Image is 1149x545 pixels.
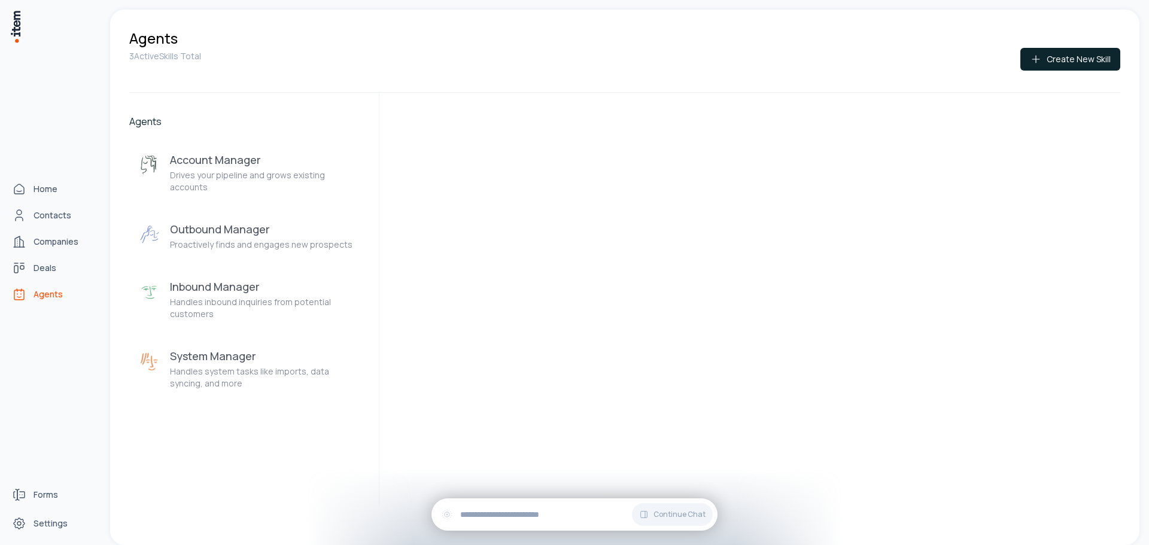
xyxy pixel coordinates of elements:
[34,209,71,221] span: Contacts
[34,236,78,248] span: Companies
[170,279,362,294] h3: Inbound Manager
[7,230,98,254] a: Companies
[10,10,22,44] img: Item Brain Logo
[7,256,98,280] a: deals
[34,489,58,501] span: Forms
[129,212,372,260] button: Outbound ManagerOutbound ManagerProactively finds and engages new prospects
[139,155,160,176] img: Account Manager
[129,270,372,330] button: Inbound ManagerInbound ManagerHandles inbound inquiries from potential customers
[129,143,372,203] button: Account ManagerAccount ManagerDrives your pipeline and grows existing accounts
[139,224,160,246] img: Outbound Manager
[129,29,178,48] h1: Agents
[170,349,362,363] h3: System Manager
[1020,48,1120,71] button: Create New Skill
[129,114,372,129] h2: Agents
[7,483,98,507] a: Forms
[139,282,160,303] img: Inbound Manager
[129,339,372,399] button: System ManagerSystem ManagerHandles system tasks like imports, data syncing, and more
[7,203,98,227] a: Contacts
[139,351,160,373] img: System Manager
[7,177,98,201] a: Home
[34,183,57,195] span: Home
[34,517,68,529] span: Settings
[170,169,362,193] p: Drives your pipeline and grows existing accounts
[632,503,713,526] button: Continue Chat
[170,296,362,320] p: Handles inbound inquiries from potential customers
[34,288,63,300] span: Agents
[170,366,362,389] p: Handles system tasks like imports, data syncing, and more
[34,262,56,274] span: Deals
[7,282,98,306] a: Agents
[170,239,352,251] p: Proactively finds and engages new prospects
[431,498,718,531] div: Continue Chat
[7,511,98,535] a: Settings
[653,510,706,519] span: Continue Chat
[170,222,352,236] h3: Outbound Manager
[170,153,362,167] h3: Account Manager
[129,50,201,62] p: 3 Active Skills Total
